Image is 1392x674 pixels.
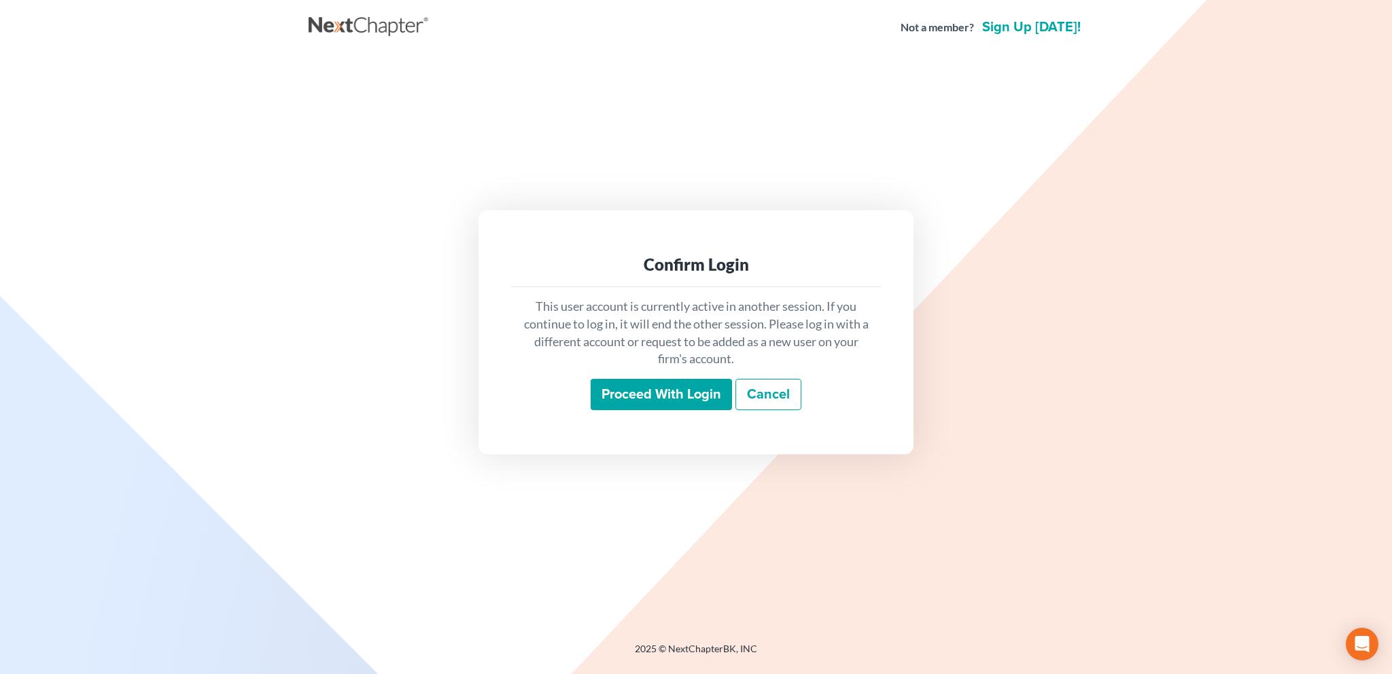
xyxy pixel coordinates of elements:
a: Cancel [735,379,801,410]
input: Proceed with login [591,379,732,410]
div: Open Intercom Messenger [1346,628,1378,660]
strong: Not a member? [901,20,974,35]
p: This user account is currently active in another session. If you continue to log in, it will end ... [522,298,870,368]
a: Sign up [DATE]! [979,20,1083,34]
div: 2025 © NextChapterBK, INC [309,642,1083,667]
div: Confirm Login [522,254,870,275]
